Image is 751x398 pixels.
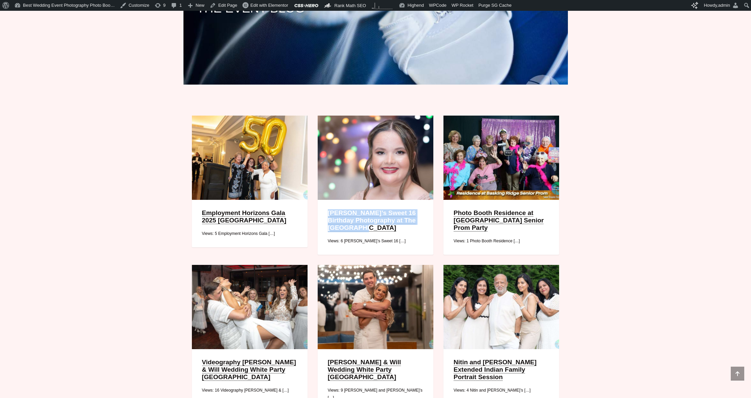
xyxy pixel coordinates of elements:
[373,8,373,9] span: 1 post view
[375,3,375,9] span: 4 post views
[202,209,287,224] a: Employment Horizons Gala 2025 [GEOGRAPHIC_DATA]
[454,387,549,394] div: Views: 4 Nitin and [PERSON_NAME]’s […]
[202,359,296,381] a: Videography [PERSON_NAME] & Will Wedding White Party [GEOGRAPHIC_DATA]
[202,230,297,237] div: Views: 5 Employment Horizons Gala […]
[454,209,544,232] a: Photo Booth Residence at [GEOGRAPHIC_DATA] Senior Prom Party
[251,3,288,8] span: Edit with Elementor
[379,6,379,9] span: 2 post views
[328,237,423,245] div: Views: 6 [PERSON_NAME]’s Sweet 16 […]
[454,237,549,245] div: Views: 1 Photo Booth Residence […]
[718,3,730,8] span: admin
[335,3,366,8] span: Rank Math SEO
[328,209,416,232] a: [PERSON_NAME]’s Sweet 16 Birthday Photography at The [GEOGRAPHIC_DATA]
[328,359,401,381] a: [PERSON_NAME] & Will Wedding White Party [GEOGRAPHIC_DATA]
[454,359,537,381] a: Nitin and [PERSON_NAME] Extended Indian Family Portrait Session
[202,387,297,394] div: Views: 16 Videography [PERSON_NAME] & […]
